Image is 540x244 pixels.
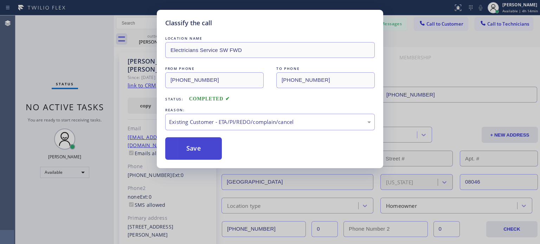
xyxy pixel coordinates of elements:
[165,137,222,160] button: Save
[165,72,264,88] input: From phone
[165,106,375,114] div: REASON:
[169,118,371,126] div: Existing Customer - ETA/PI/REDO/complain/cancel
[165,35,375,42] div: LOCATION NAME
[189,96,230,101] span: COMPLETED
[165,97,184,101] span: Status:
[276,65,375,72] div: TO PHONE
[165,18,212,28] h5: Classify the call
[165,65,264,72] div: FROM PHONE
[276,72,375,88] input: To phone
